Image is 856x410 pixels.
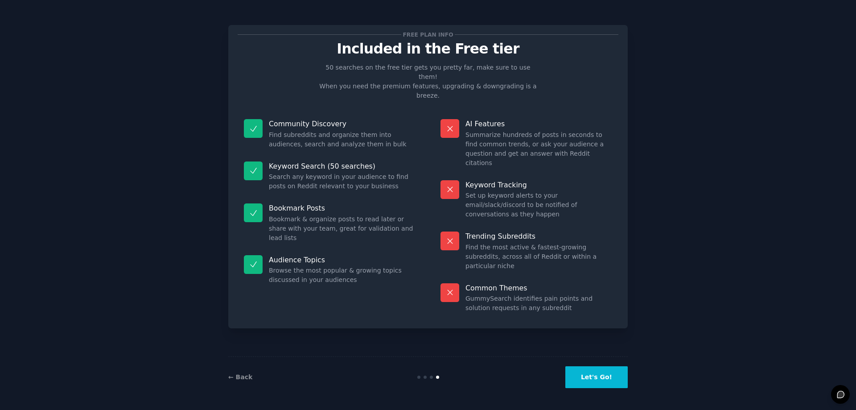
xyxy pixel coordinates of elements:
p: 50 searches on the free tier gets you pretty far, make sure to use them! When you need the premiu... [316,63,540,100]
p: Keyword Tracking [465,180,612,190]
dd: Bookmark & organize posts to read later or share with your team, great for validation and lead lists [269,215,416,243]
dd: Find the most active & fastest-growing subreddits, across all of Reddit or within a particular niche [465,243,612,271]
button: Let's Go! [565,366,628,388]
p: Audience Topics [269,255,416,265]
p: Common Themes [465,283,612,293]
dd: Browse the most popular & growing topics discussed in your audiences [269,266,416,285]
p: AI Features [465,119,612,128]
p: Trending Subreddits [465,232,612,241]
dd: Set up keyword alerts to your email/slack/discord to be notified of conversations as they happen [465,191,612,219]
p: Keyword Search (50 searches) [269,162,416,171]
a: ← Back [228,373,252,381]
dd: Summarize hundreds of posts in seconds to find common trends, or ask your audience a question and... [465,130,612,168]
dd: Find subreddits and organize them into audiences, search and analyze them in bulk [269,130,416,149]
span: Free plan info [401,30,455,39]
p: Community Discovery [269,119,416,128]
p: Included in the Free tier [238,41,618,57]
p: Bookmark Posts [269,203,416,213]
dd: GummySearch identifies pain points and solution requests in any subreddit [465,294,612,313]
dd: Search any keyword in your audience to find posts on Reddit relevant to your business [269,172,416,191]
